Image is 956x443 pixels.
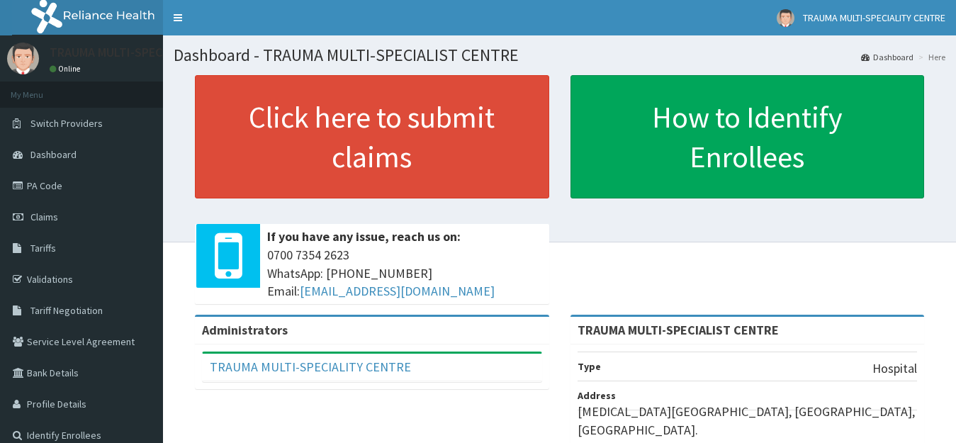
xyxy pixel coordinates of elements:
img: User Image [777,9,794,27]
b: Administrators [202,322,288,338]
span: Switch Providers [30,117,103,130]
b: Address [578,389,616,402]
a: Click here to submit claims [195,75,549,198]
h1: Dashboard - TRAUMA MULTI-SPECIALIST CENTRE [174,46,945,65]
a: [EMAIL_ADDRESS][DOMAIN_NAME] [300,283,495,299]
b: Type [578,360,601,373]
span: 0700 7354 2623 WhatsApp: [PHONE_NUMBER] Email: [267,246,542,301]
p: TRAUMA MULTI-SPECIALITY CENTRE [50,46,243,59]
p: [MEDICAL_DATA][GEOGRAPHIC_DATA], [GEOGRAPHIC_DATA], [GEOGRAPHIC_DATA]. [578,403,918,439]
span: Dashboard [30,148,77,161]
a: Dashboard [861,51,913,63]
p: Hospital [872,359,917,378]
a: TRAUMA MULTI-SPECIALITY CENTRE [210,359,411,375]
li: Here [915,51,945,63]
span: Claims [30,211,58,223]
a: How to Identify Enrollees [570,75,925,198]
strong: TRAUMA MULTI-SPECIALIST CENTRE [578,322,779,338]
b: If you have any issue, reach us on: [267,228,461,245]
img: User Image [7,43,39,74]
span: Tariffs [30,242,56,254]
span: TRAUMA MULTI-SPECIALITY CENTRE [803,11,945,24]
span: Tariff Negotiation [30,304,103,317]
a: Online [50,64,84,74]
